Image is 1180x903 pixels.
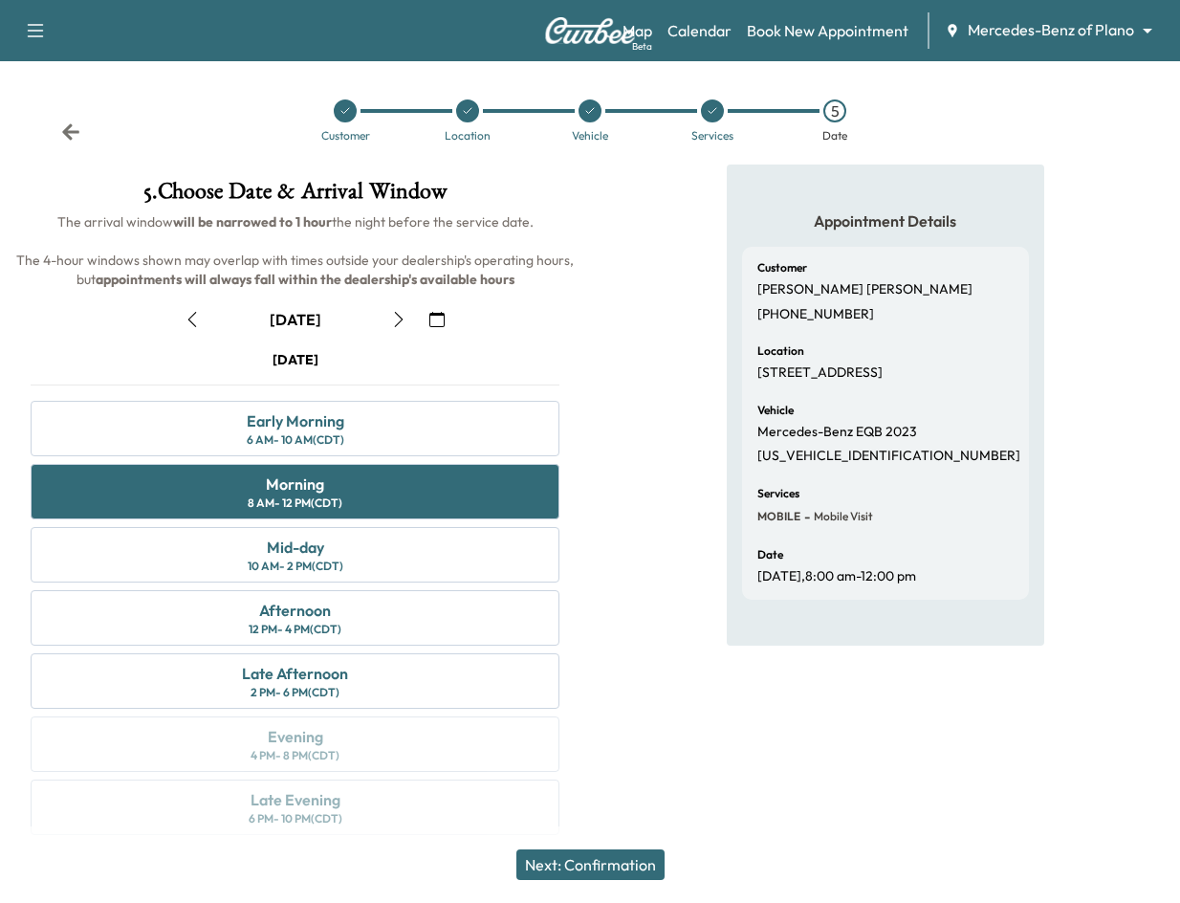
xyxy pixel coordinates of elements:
h6: Date [757,549,783,561]
h1: 5 . Choose Date & Arrival Window [15,180,575,212]
h6: Vehicle [757,405,794,416]
h6: Services [757,488,799,499]
img: Curbee Logo [544,17,636,44]
div: Location [445,130,491,142]
div: Mid-day [267,536,324,559]
div: [DATE] [273,350,318,369]
div: Vehicle [572,130,608,142]
div: 8 AM - 12 PM (CDT) [248,496,342,511]
p: [STREET_ADDRESS] [757,364,883,382]
button: Next: Confirmation [516,849,665,880]
h6: Location [757,345,804,357]
span: Mercedes-Benz of Plano [968,19,1134,41]
div: Beta [632,39,652,54]
h6: Customer [757,262,807,274]
p: [PHONE_NUMBER] [757,306,874,323]
b: appointments will always fall within the dealership's available hours [96,271,514,288]
div: Services [691,130,733,142]
div: Date [822,130,847,142]
span: The arrival window the night before the service date. The 4-hour windows shown may overlap with t... [16,213,577,288]
div: 2 PM - 6 PM (CDT) [251,685,339,700]
a: Calendar [667,19,732,42]
p: [US_VEHICLE_IDENTIFICATION_NUMBER] [757,448,1020,465]
div: Customer [321,130,370,142]
span: MOBILE [757,509,800,524]
div: 10 AM - 2 PM (CDT) [248,559,343,574]
p: Mercedes-Benz EQB 2023 [757,424,917,441]
div: Early Morning [247,409,344,432]
div: Back [61,122,80,142]
span: - [800,507,810,526]
div: Afternoon [259,599,331,622]
a: Book New Appointment [747,19,908,42]
div: 6 AM - 10 AM (CDT) [247,432,344,448]
p: [PERSON_NAME] [PERSON_NAME] [757,281,972,298]
div: Late Afternoon [242,662,348,685]
div: 5 [823,99,846,122]
div: [DATE] [270,309,321,330]
span: Mobile Visit [810,509,873,524]
b: will be narrowed to 1 hour [173,213,332,231]
h5: Appointment Details [742,210,1029,231]
a: MapBeta [623,19,652,42]
div: Morning [266,473,324,496]
p: [DATE] , 8:00 am - 12:00 pm [757,568,916,585]
div: 12 PM - 4 PM (CDT) [249,622,341,637]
